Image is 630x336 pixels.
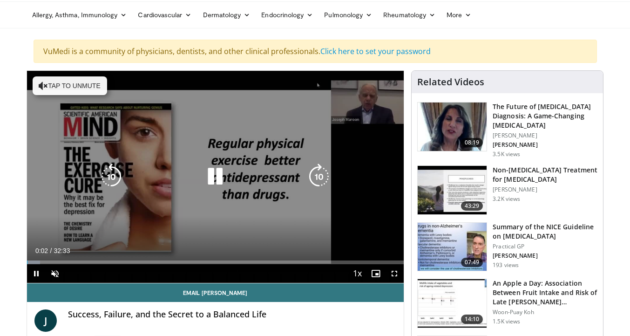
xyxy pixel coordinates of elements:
a: 43:29 Non-[MEDICAL_DATA] Treatment for [MEDICAL_DATA] [PERSON_NAME] 3.2K views [417,165,597,215]
div: VuMedi is a community of physicians, dentists, and other clinical professionals. [34,40,597,63]
button: Pause [27,264,46,283]
a: 08:19 The Future of [MEDICAL_DATA] Diagnosis: A Game-Changing [MEDICAL_DATA] [PERSON_NAME] [PERSO... [417,102,597,158]
p: 3.2K views [493,195,520,203]
h3: Non-[MEDICAL_DATA] Treatment for [MEDICAL_DATA] [493,165,597,184]
img: 5773f076-af47-4b25-9313-17a31d41bb95.150x105_q85_crop-smart_upscale.jpg [418,103,487,151]
img: 8e949c61-8397-4eef-823a-95680e5d1ed1.150x105_q85_crop-smart_upscale.jpg [418,223,487,271]
span: 07:49 [461,258,483,267]
img: eb9441ca-a77b-433d-ba99-36af7bbe84ad.150x105_q85_crop-smart_upscale.jpg [418,166,487,214]
span: 08:19 [461,138,483,147]
span: 0:02 [35,247,48,254]
a: Click here to set your password [320,46,431,56]
a: Email [PERSON_NAME] [27,283,404,302]
a: Rheumatology [378,6,441,24]
p: [PERSON_NAME] [493,132,597,139]
h3: The Future of [MEDICAL_DATA] Diagnosis: A Game-Changing [MEDICAL_DATA] [493,102,597,130]
div: Progress Bar [27,261,404,264]
a: Dermatology [197,6,256,24]
p: 1.5K views [493,318,520,325]
p: [PERSON_NAME] [493,186,597,193]
p: Woon-Puay Koh [493,309,597,316]
a: Endocrinology [256,6,318,24]
p: [PERSON_NAME] [493,252,597,260]
a: Cardiovascular [132,6,197,24]
span: 43:29 [461,201,483,211]
button: Fullscreen [385,264,404,283]
span: / [50,247,52,254]
img: 0fb96a29-ee07-42a6-afe7-0422f9702c53.150x105_q85_crop-smart_upscale.jpg [418,279,487,328]
button: Unmute [46,264,64,283]
span: 32:33 [54,247,70,254]
video-js: Video Player [27,71,404,283]
h3: Summary of the NICE Guideline on [MEDICAL_DATA] [493,222,597,241]
button: Tap to unmute [33,76,107,95]
a: J [34,309,57,332]
h4: Success, Failure, and the Secret to a Balanced Life [68,309,397,320]
a: 14:10 An Apple a Day: Association Between Fruit Intake and Risk of Late [PERSON_NAME]… Woon-Puay ... [417,279,597,328]
a: Allergy, Asthma, Immunology [27,6,133,24]
a: Pulmonology [318,6,378,24]
a: More [441,6,477,24]
p: 193 views [493,261,519,269]
p: [PERSON_NAME] [493,141,597,149]
h4: Related Videos [417,76,484,88]
button: Playback Rate [348,264,366,283]
p: 3.5K views [493,151,520,158]
h3: An Apple a Day: Association Between Fruit Intake and Risk of Late [PERSON_NAME]… [493,279,597,307]
button: Enable picture-in-picture mode [366,264,385,283]
p: Practical GP [493,243,597,250]
a: 07:49 Summary of the NICE Guideline on [MEDICAL_DATA] Practical GP [PERSON_NAME] 193 views [417,222,597,272]
span: 14:10 [461,315,483,324]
